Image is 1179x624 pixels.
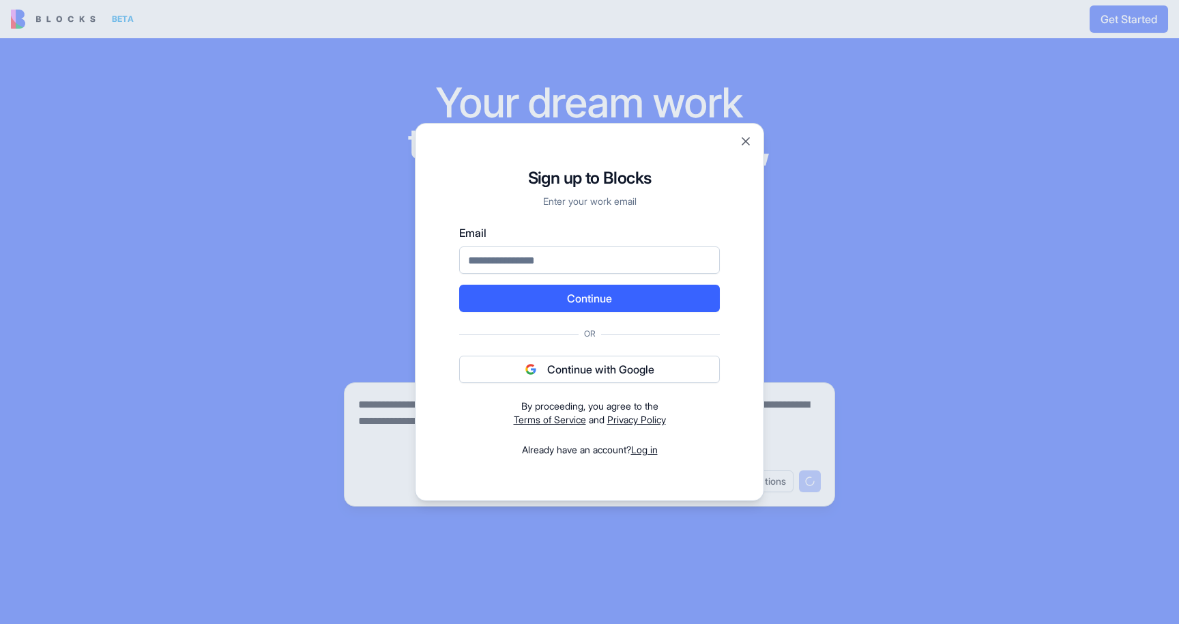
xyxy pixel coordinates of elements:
[459,195,720,208] p: Enter your work email
[459,399,720,413] div: By proceeding, you agree to the
[459,285,720,312] button: Continue
[459,399,720,427] div: and
[459,356,720,383] button: Continue with Google
[459,225,720,241] label: Email
[514,414,586,425] a: Terms of Service
[631,444,658,455] a: Log in
[459,443,720,457] div: Already have an account?
[459,167,720,189] h1: Sign up to Blocks
[525,364,536,375] img: google logo
[607,414,666,425] a: Privacy Policy
[579,328,601,339] span: Or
